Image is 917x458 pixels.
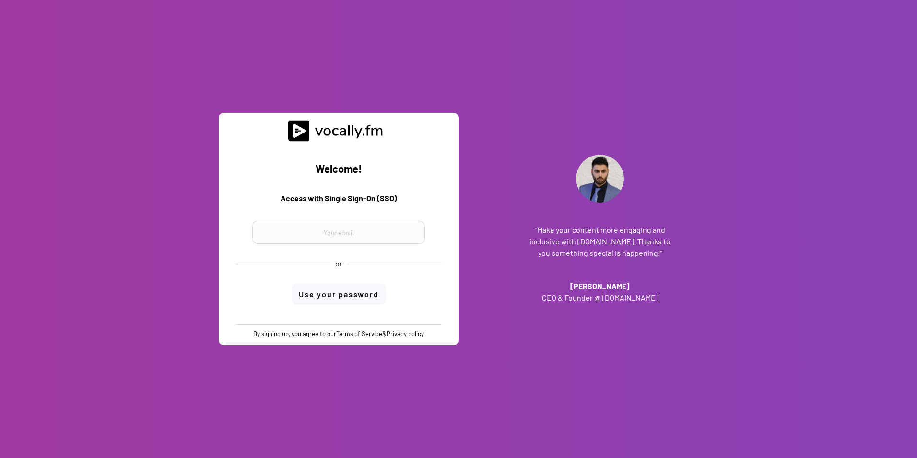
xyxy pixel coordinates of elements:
[226,193,451,210] h3: Access with Single Sign-On (SSO)
[336,330,382,337] a: Terms of Service
[253,329,424,338] div: By signing up, you agree to our &
[226,161,451,178] h2: Welcome!
[528,280,672,292] h3: [PERSON_NAME]
[528,292,672,303] h3: CEO & Founder @ [DOMAIN_NAME]
[528,224,672,259] h3: “Make your content more engaging and inclusive with [DOMAIN_NAME]. Thanks to you something specia...
[288,120,389,142] img: vocally%20logo.svg
[252,221,425,244] input: Your email
[576,155,624,203] img: Addante_Profile.png
[292,284,386,305] button: Use your password
[335,258,342,269] div: or
[387,330,424,337] a: Privacy policy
